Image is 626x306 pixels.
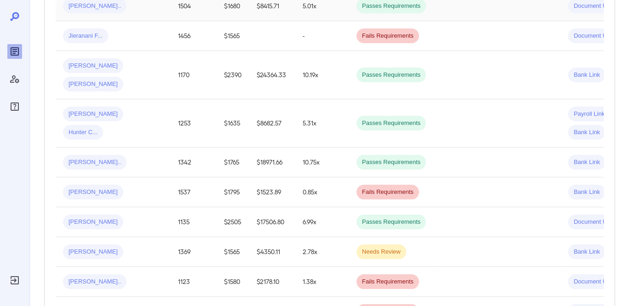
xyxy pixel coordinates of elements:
[217,267,249,297] td: $1580
[249,51,295,99] td: $24364.33
[7,72,22,86] div: Manage Users
[217,21,249,51] td: $1565
[356,248,406,256] span: Needs Review
[295,21,349,51] td: -
[63,128,103,137] span: Hunter C...
[171,267,217,297] td: 1123
[63,32,108,40] span: Jieranani F...
[295,51,349,99] td: 10.19x
[217,207,249,237] td: $2505
[568,248,605,256] span: Bank Link
[63,62,123,70] span: [PERSON_NAME]
[568,158,605,167] span: Bank Link
[63,248,123,256] span: [PERSON_NAME]
[217,51,249,99] td: $2390
[249,207,295,237] td: $17506.80
[171,207,217,237] td: 1135
[356,71,426,79] span: Passes Requirements
[295,177,349,207] td: 0.85x
[7,273,22,288] div: Log Out
[356,2,426,11] span: Passes Requirements
[356,188,419,197] span: Fails Requirements
[568,71,605,79] span: Bank Link
[63,158,126,167] span: [PERSON_NAME]..
[7,44,22,59] div: Reports
[217,177,249,207] td: $1795
[568,188,605,197] span: Bank Link
[295,267,349,297] td: 1.38x
[171,177,217,207] td: 1537
[171,99,217,147] td: 1253
[63,278,126,286] span: [PERSON_NAME]..
[249,237,295,267] td: $4350.11
[171,237,217,267] td: 1369
[356,218,426,227] span: Passes Requirements
[568,128,605,137] span: Bank Link
[295,237,349,267] td: 2.78x
[171,147,217,177] td: 1342
[171,21,217,51] td: 1456
[249,267,295,297] td: $2178.10
[63,80,123,89] span: [PERSON_NAME]
[217,99,249,147] td: $1635
[295,207,349,237] td: 6.99x
[171,51,217,99] td: 1170
[63,110,123,119] span: [PERSON_NAME]
[295,147,349,177] td: 10.75x
[295,99,349,147] td: 5.31x
[568,110,610,119] span: Payroll Link
[217,237,249,267] td: $1565
[63,218,123,227] span: [PERSON_NAME]
[217,147,249,177] td: $1765
[249,177,295,207] td: $1523.89
[356,32,419,40] span: Fails Requirements
[249,147,295,177] td: $18971.66
[63,188,123,197] span: [PERSON_NAME]
[63,2,126,11] span: [PERSON_NAME]..
[249,99,295,147] td: $8682.57
[356,158,426,167] span: Passes Requirements
[356,119,426,128] span: Passes Requirements
[356,278,419,286] span: Fails Requirements
[7,99,22,114] div: FAQ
